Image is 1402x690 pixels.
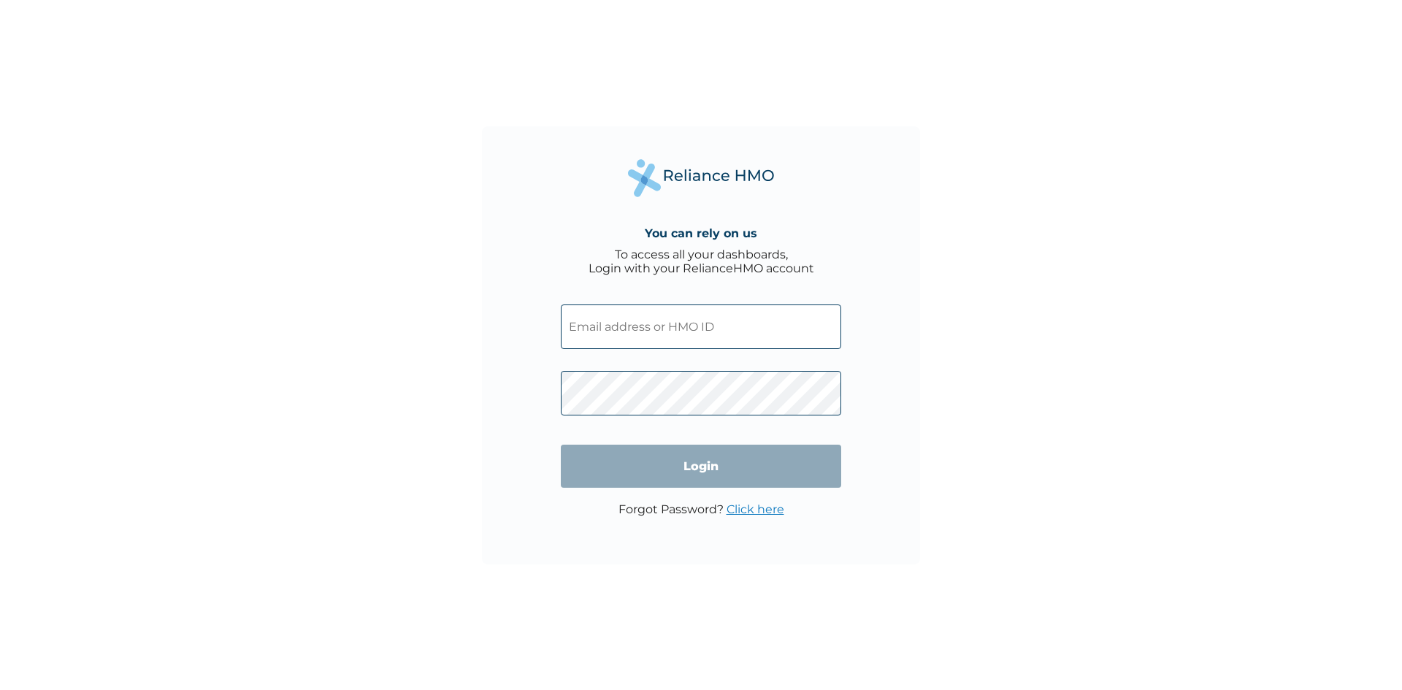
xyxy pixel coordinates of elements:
[561,304,841,349] input: Email address or HMO ID
[727,502,784,516] a: Click here
[645,226,757,240] h4: You can rely on us
[618,502,784,516] p: Forgot Password?
[561,445,841,488] input: Login
[628,159,774,196] img: Reliance Health's Logo
[589,248,814,275] div: To access all your dashboards, Login with your RelianceHMO account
